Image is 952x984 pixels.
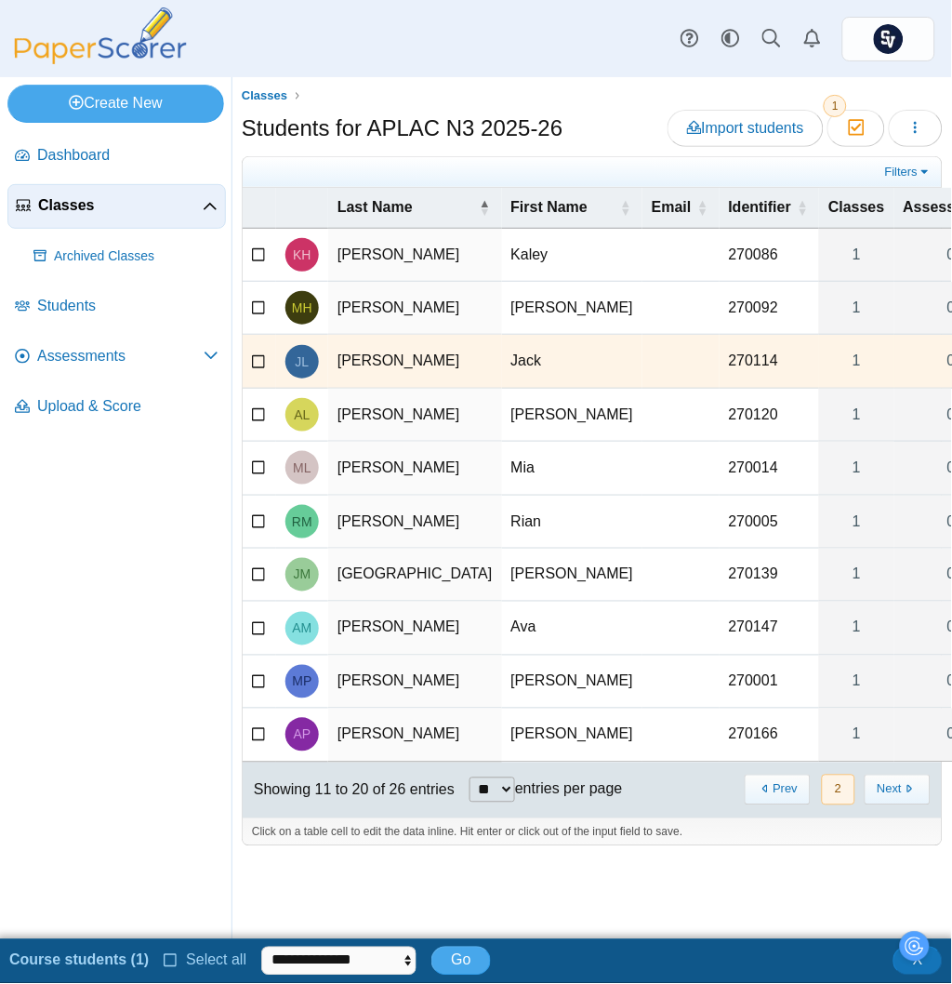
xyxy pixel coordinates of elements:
a: Create New [7,85,224,122]
button: 1 [827,110,884,147]
span: Last Name : Activate to invert sorting [480,188,491,227]
span: 1 [824,95,847,117]
td: 270086 [720,229,820,282]
td: 270114 [720,335,820,388]
a: 1 [819,496,894,548]
span: Upload & Score [37,396,218,417]
button: Previous [745,775,811,805]
a: 1 [819,549,894,601]
img: PaperScorer [7,7,193,64]
td: 270005 [720,496,820,549]
a: Alerts [792,19,833,60]
td: [PERSON_NAME] [328,709,502,762]
td: [PERSON_NAME] [328,229,502,282]
span: Email : Activate to sort [697,188,708,227]
a: Archived Classes [26,234,226,279]
td: [PERSON_NAME] [502,549,643,602]
a: 1 [819,709,894,761]
td: Kaley [502,229,643,282]
td: Jack [502,335,643,388]
a: Filters [880,163,937,181]
span: Assessments [37,346,204,366]
a: 1 [819,389,894,441]
span: Students [37,296,218,316]
td: [PERSON_NAME] [328,389,502,442]
td: [PERSON_NAME] [328,442,502,495]
td: [PERSON_NAME] [328,282,502,335]
td: [PERSON_NAME] [502,656,643,709]
a: Import students [668,110,824,147]
button: Next [865,775,931,805]
div: Click on a table cell to edit the data inline. Hit enter or click out of the input field to save. [243,818,942,846]
a: Classes [7,184,226,229]
li: Course students (1) [9,951,149,971]
span: Michael Perrotta [293,675,312,688]
a: 1 [819,602,894,654]
span: Import students [687,120,804,136]
a: 1 [819,335,894,387]
span: Rian Martinez [292,515,312,528]
span: Archived Classes [54,247,218,266]
span: Jack Leonard [296,355,310,368]
span: Ava Moreno [293,622,312,635]
span: Classes [38,195,203,216]
span: Kaley Helton [293,248,311,261]
a: Classes [237,85,293,108]
a: Students [7,285,226,329]
td: [PERSON_NAME] [328,602,502,655]
td: [PERSON_NAME] [328,656,502,709]
span: Anthony Pham [294,728,311,741]
td: [PERSON_NAME] [502,709,643,762]
a: Dashboard [7,134,226,179]
td: 270139 [720,549,820,602]
span: Identifier [729,199,792,215]
span: Chris Paolelli [874,24,904,54]
td: 270120 [720,389,820,442]
td: [GEOGRAPHIC_DATA] [328,549,502,602]
span: Select all [178,952,246,968]
span: Go [451,952,470,968]
td: [PERSON_NAME] [502,389,643,442]
button: Go [431,947,490,975]
td: [PERSON_NAME] [328,335,502,388]
td: 270014 [720,442,820,495]
a: 1 [819,442,894,494]
h1: Students for APLAC N3 2025-26 [242,113,563,144]
a: ps.PvyhDibHWFIxMkTk [842,17,935,61]
img: ps.PvyhDibHWFIxMkTk [874,24,904,54]
span: Marcus Hoog [292,301,312,314]
span: Last Name [337,199,413,215]
span: Juliana Milano [294,568,311,581]
td: 270166 [720,709,820,762]
span: First Name [511,199,588,215]
span: Classes [242,88,287,102]
a: 1 [819,656,894,708]
span: Identifier : Activate to sort [797,188,808,227]
td: 270001 [720,656,820,709]
div: Showing 11 to 20 of 26 entries [243,763,455,818]
td: [PERSON_NAME] [328,496,502,549]
a: Upload & Score [7,385,226,430]
button: Close [893,947,943,975]
span: Classes [828,199,885,215]
td: 270147 [720,602,820,655]
td: 270092 [720,282,820,335]
span: Aidan Lopez [294,408,310,421]
nav: pagination [743,775,931,805]
td: Ava [502,602,643,655]
button: 2 [822,775,854,805]
label: entries per page [515,781,623,797]
td: Rian [502,496,643,549]
span: Email [652,199,692,215]
td: [PERSON_NAME] [502,282,643,335]
a: Assessments [7,335,226,379]
span: Mia Lund [293,461,311,474]
a: 1 [819,282,894,334]
span: First Name : Activate to sort [620,188,631,227]
a: PaperScorer [7,51,193,67]
span: Dashboard [37,145,218,166]
td: Mia [502,442,643,495]
a: 1 [819,229,894,281]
